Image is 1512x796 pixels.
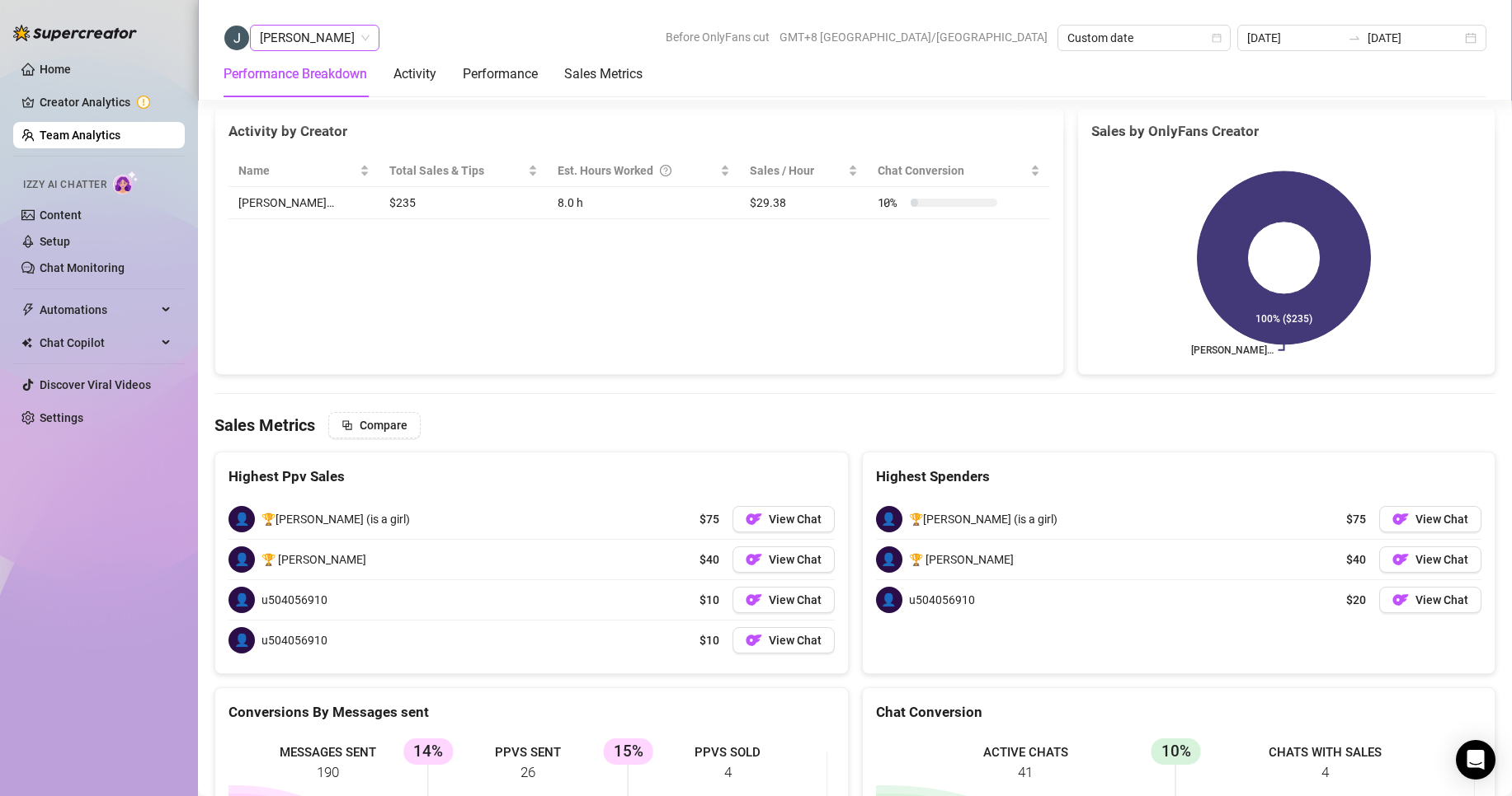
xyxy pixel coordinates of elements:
span: $10 [699,591,719,609]
span: $40 [1346,550,1366,569]
span: View Chat [769,553,822,566]
span: View Chat [769,593,822,606]
a: Setup [40,235,70,248]
div: Activity by Creator [228,120,1050,143]
a: Home [40,63,71,76]
div: Open Intercom Messenger [1456,740,1496,780]
span: Custom date [1067,26,1221,50]
th: Chat Conversion [868,155,1051,187]
div: Performance Breakdown [224,64,367,84]
button: OFView Chat [732,627,835,653]
img: AI Chatter [113,171,139,194]
span: Automations [40,297,157,323]
span: 🏆[PERSON_NAME] (is a girl) [261,510,410,528]
th: Total Sales & Tips [379,155,547,187]
img: OF [746,632,762,649]
span: 🏆 [PERSON_NAME] [261,550,366,569]
span: 👤 [876,587,902,613]
img: OF [746,592,762,608]
span: Chat Conversion [878,162,1028,180]
img: Chat Copilot [21,337,32,349]
span: $20 [1346,591,1366,609]
span: calendar [1212,33,1222,43]
span: 👤 [228,587,255,613]
span: 👤 [876,506,902,532]
span: Chat Copilot [40,330,157,356]
img: OF [746,551,762,568]
span: question-circle [660,162,671,180]
div: Est. Hours Worked [558,162,717,180]
span: $10 [699,631,719,649]
a: Team Analytics [40,129,120,142]
span: u504056910 [909,591,975,609]
span: Before OnlyFans cut [666,25,770,49]
button: Compare [328,412,421,438]
div: Sales by OnlyFans Creator [1091,120,1481,143]
span: Total Sales & Tips [389,162,524,180]
span: View Chat [769,513,822,526]
div: Highest Ppv Sales [228,466,835,488]
span: View Chat [1415,553,1468,566]
button: OFView Chat [1379,546,1481,573]
a: Content [40,208,82,222]
span: to [1348,31,1361,44]
th: Sales / Hour [740,155,868,187]
td: 8.0 h [548,187,740,219]
img: OF [1392,592,1409,608]
span: Name [238,162,356,180]
span: $40 [699,550,719,569]
button: OFView Chat [1379,506,1481,532]
span: 👤 [228,627,255,653]
button: OFView Chat [732,506,835,532]
a: Settings [40,411,83,424]
span: 🏆[PERSON_NAME] (is a girl) [909,510,1057,528]
a: Creator Analytics exclamation-circle [40,89,172,115]
div: Activity [393,64,436,84]
span: Compare [360,419,407,432]
span: View Chat [1415,593,1468,606]
div: Performance [463,64,538,84]
span: View Chat [1415,513,1468,526]
input: End date [1368,29,1462,47]
div: Sales Metrics [564,64,643,84]
span: 10 % [878,194,904,212]
span: $75 [1346,510,1366,528]
button: OFView Chat [1379,587,1481,613]
td: $29.38 [740,187,868,219]
div: Highest Spenders [876,466,1482,488]
span: Jeffery Bamba [260,26,370,50]
span: block [341,419,353,431]
span: 👤 [228,506,255,532]
a: Discover Viral Videos [40,378,151,391]
span: 🏆 [PERSON_NAME] [909,550,1014,569]
img: OF [746,511,762,527]
span: swap-right [1348,31,1361,44]
span: Sales / Hour [750,162,845,180]
div: Conversions By Messages sent [228,701,835,723]
span: $75 [699,510,719,528]
h4: Sales Metrics [214,414,315,437]
text: [PERSON_NAME]… [1191,344,1274,356]
th: Name [228,155,379,187]
button: OFView Chat [732,587,835,613]
img: Jeffery Bamba [224,26,249,50]
img: OF [1392,551,1409,568]
button: OFView Chat [732,546,835,573]
span: 👤 [228,546,255,573]
img: OF [1392,511,1409,527]
span: thunderbolt [21,303,35,316]
span: u504056910 [261,591,327,609]
div: Chat Conversion [876,701,1482,723]
span: 👤 [876,546,902,573]
span: View Chat [769,634,822,647]
a: Chat Monitoring [40,261,125,274]
span: GMT+8 [GEOGRAPHIC_DATA]/[GEOGRAPHIC_DATA] [780,25,1048,49]
span: u504056910 [261,631,327,649]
